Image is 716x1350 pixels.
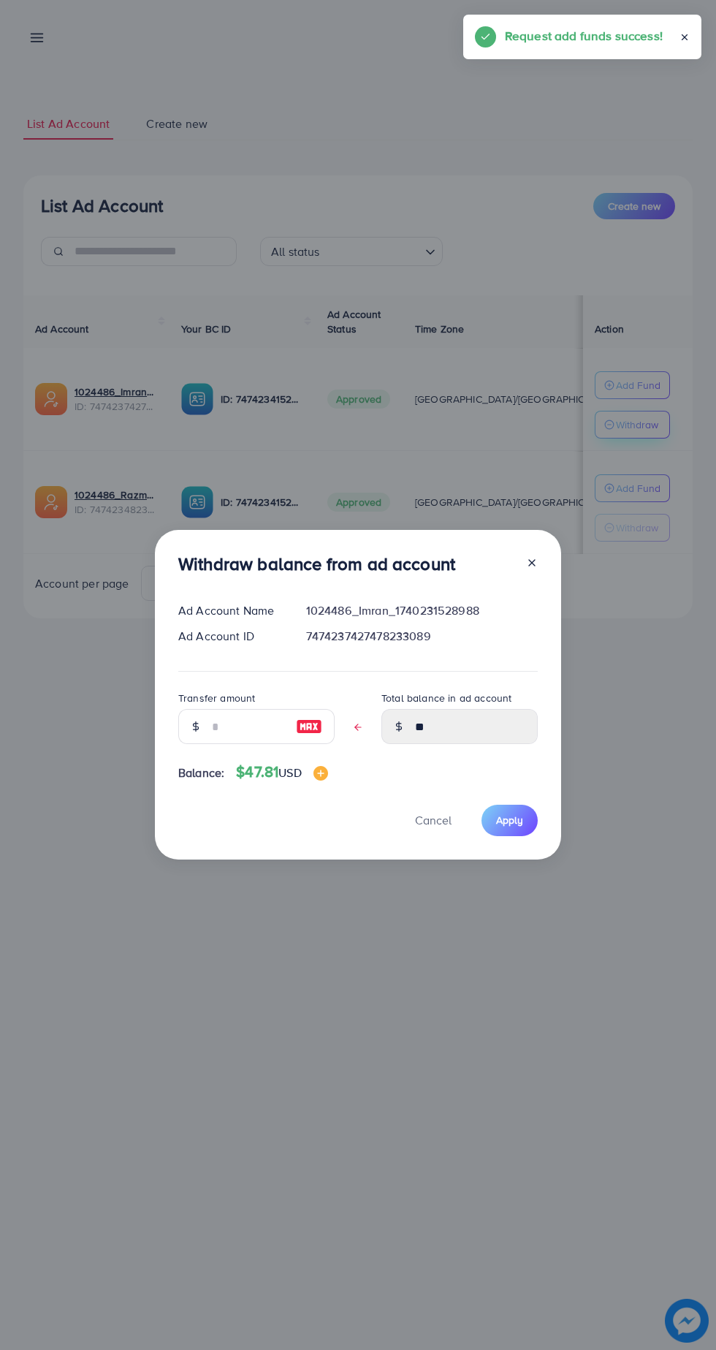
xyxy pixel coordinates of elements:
[178,553,455,574] h3: Withdraw balance from ad account
[178,765,224,781] span: Balance:
[236,763,327,781] h4: $47.81
[313,766,328,781] img: image
[496,813,523,827] span: Apply
[415,812,452,828] span: Cancel
[505,26,663,45] h5: Request add funds success!
[278,765,301,781] span: USD
[381,691,511,705] label: Total balance in ad account
[178,691,255,705] label: Transfer amount
[167,602,294,619] div: Ad Account Name
[296,718,322,735] img: image
[294,628,549,645] div: 7474237427478233089
[294,602,549,619] div: 1024486_Imran_1740231528988
[167,628,294,645] div: Ad Account ID
[481,805,538,836] button: Apply
[397,805,470,836] button: Cancel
